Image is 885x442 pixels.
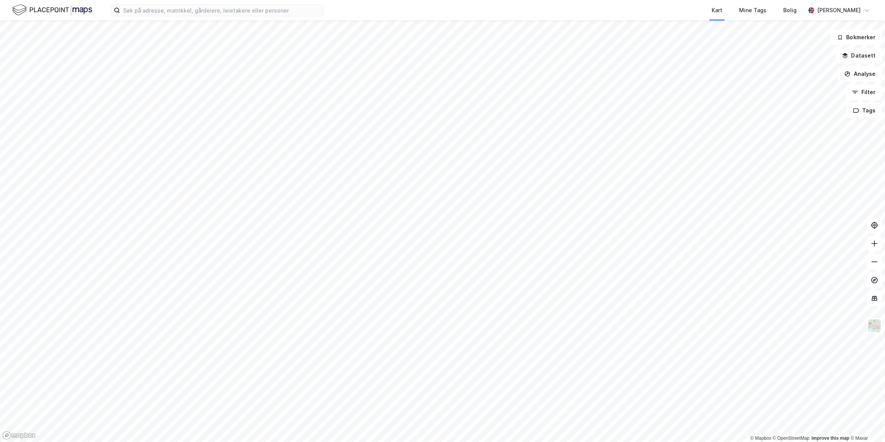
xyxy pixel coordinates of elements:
button: Bokmerker [831,30,882,45]
button: Analyse [838,66,882,82]
div: Kontrollprogram for chat [847,405,885,442]
a: OpenStreetMap [773,436,810,441]
iframe: Chat Widget [847,405,885,442]
img: Z [867,319,882,333]
input: Søk på adresse, matrikkel, gårdeiere, leietakere eller personer [120,5,323,16]
div: [PERSON_NAME] [817,6,861,15]
button: Datasett [835,48,882,63]
img: logo.f888ab2527a4732fd821a326f86c7f29.svg [12,3,92,17]
a: Mapbox [750,436,771,441]
button: Filter [845,85,882,100]
div: Mine Tags [739,6,767,15]
button: Tags [847,103,882,118]
div: Bolig [783,6,797,15]
a: Mapbox homepage [2,431,36,440]
div: Kart [712,6,722,15]
a: Improve this map [811,436,849,441]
